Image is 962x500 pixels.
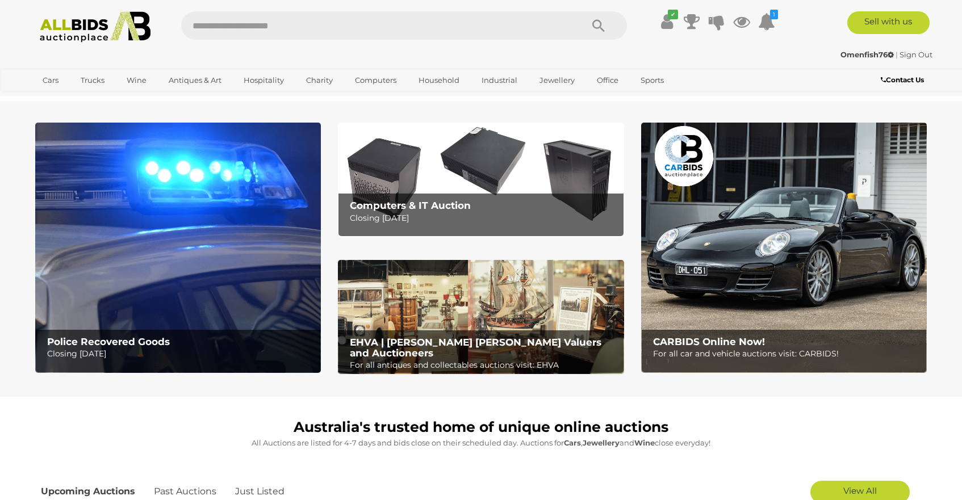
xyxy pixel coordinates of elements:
a: [GEOGRAPHIC_DATA] [35,90,131,108]
img: Computers & IT Auction [338,123,624,237]
b: Police Recovered Goods [47,336,170,347]
span: | [896,50,898,59]
span: View All [843,485,877,496]
a: Jewellery [532,71,582,90]
strong: Cars [564,438,581,447]
b: Computers & IT Auction [350,200,471,211]
i: ✔ [668,10,678,19]
a: Office [589,71,626,90]
a: CARBIDS Online Now! CARBIDS Online Now! For all car and vehicle auctions visit: CARBIDS! [641,123,927,373]
a: Sports [633,71,671,90]
strong: Jewellery [583,438,620,447]
a: Cars [35,71,66,90]
button: Search [570,11,627,40]
a: ✔ [658,11,675,32]
i: 1 [770,10,778,19]
b: CARBIDS Online Now! [653,336,765,347]
a: Police Recovered Goods Police Recovered Goods Closing [DATE] [35,123,321,373]
a: Computers & IT Auction Computers & IT Auction Closing [DATE] [338,123,624,237]
a: Sign Out [900,50,932,59]
a: EHVA | Evans Hastings Valuers and Auctioneers EHVA | [PERSON_NAME] [PERSON_NAME] Valuers and Auct... [338,260,624,375]
a: Antiques & Art [161,71,229,90]
a: Household [411,71,467,90]
strong: Omenfish76 [840,50,894,59]
p: Closing [DATE] [350,211,617,225]
h1: Australia's trusted home of unique online auctions [41,419,921,435]
a: 1 [758,11,775,32]
b: EHVA | [PERSON_NAME] [PERSON_NAME] Valuers and Auctioneers [350,337,601,359]
a: Sell with us [847,11,930,34]
a: Omenfish76 [840,50,896,59]
p: For all antiques and collectables auctions visit: EHVA [350,358,617,372]
p: For all car and vehicle auctions visit: CARBIDS! [653,347,921,361]
p: Closing [DATE] [47,347,315,361]
b: Contact Us [881,75,924,84]
a: Computers [348,71,404,90]
img: CARBIDS Online Now! [641,123,927,373]
a: Wine [119,71,154,90]
p: All Auctions are listed for 4-7 days and bids close on their scheduled day. Auctions for , and cl... [41,436,921,449]
strong: Wine [634,438,655,447]
a: Industrial [474,71,525,90]
a: Contact Us [881,74,927,86]
a: Trucks [73,71,112,90]
img: Allbids.com.au [34,11,157,43]
a: Hospitality [236,71,291,90]
a: Charity [299,71,340,90]
img: Police Recovered Goods [35,123,321,373]
img: EHVA | Evans Hastings Valuers and Auctioneers [338,260,624,375]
